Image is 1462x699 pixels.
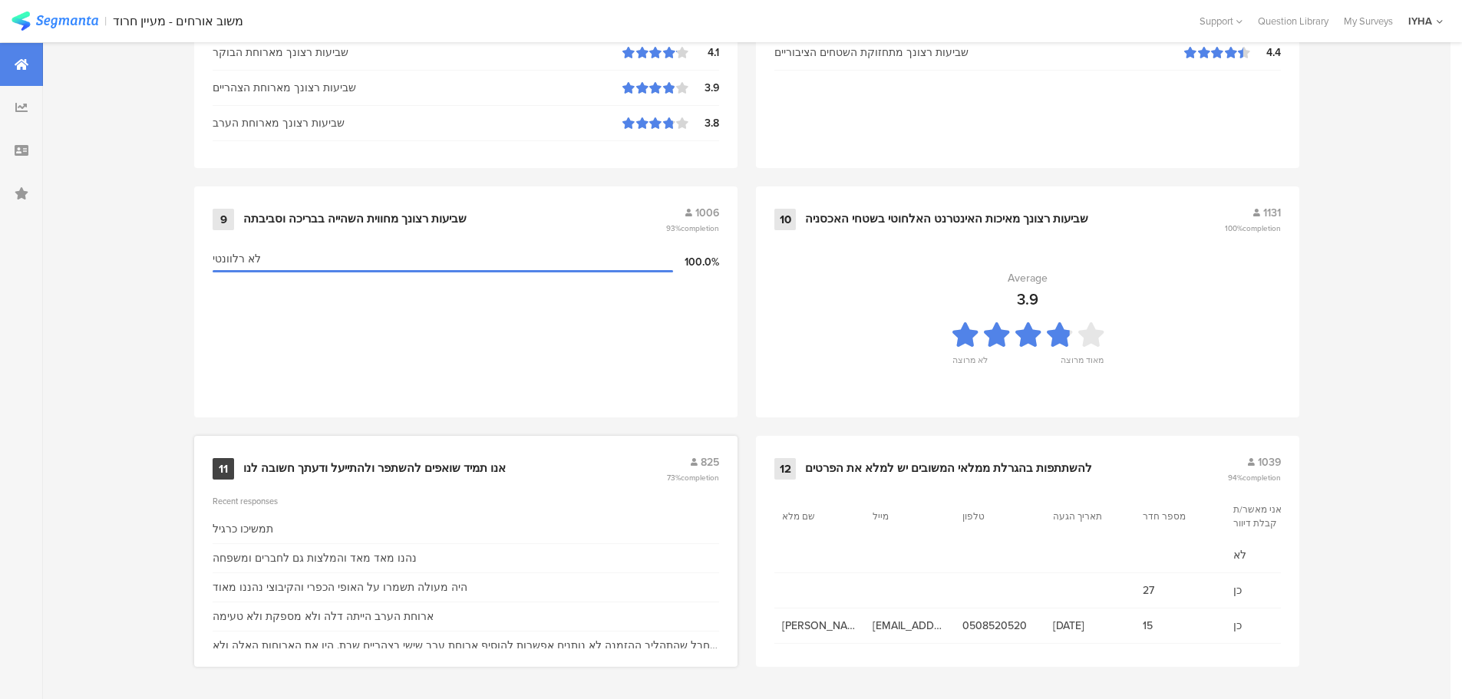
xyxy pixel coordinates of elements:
div: היה מעולה תשמרו על האופי הכפרי והקיבוצי נהננו מאוד [213,579,467,595]
div: 11 [213,458,234,480]
section: תאריך הגעה [1053,509,1122,523]
div: IYHA [1408,14,1432,28]
div: תמשיכו כרגיל [213,521,273,537]
div: 12 [774,458,796,480]
section: טלפון [962,509,1031,523]
section: מייל [873,509,942,523]
div: לא מרוצה [952,354,988,375]
span: completion [681,472,719,483]
span: 73% [667,472,719,483]
section: מספר חדר [1143,509,1212,523]
span: 94% [1228,472,1281,483]
span: 100% [1225,223,1281,234]
div: 3.8 [688,115,719,131]
span: 93% [666,223,719,234]
span: completion [1243,223,1281,234]
a: My Surveys [1336,14,1401,28]
span: 1006 [695,205,719,221]
span: כן [1233,582,1309,598]
span: [DATE] [1053,618,1128,634]
div: שביעות רצונך מארוחת הערב [213,115,622,131]
span: completion [1243,472,1281,483]
div: Support [1200,9,1243,33]
div: שביעות רצונך מחווית השהייה בבריכה וסביבתה [243,212,467,227]
section: שם מלא [782,509,851,523]
div: 3.9 [1017,288,1038,311]
span: completion [681,223,719,234]
div: 4.4 [1250,45,1281,61]
span: לא [1233,547,1309,563]
span: כן [1233,618,1309,634]
span: 1131 [1263,205,1281,221]
div: Average [1008,270,1048,286]
div: ארוחת הערב הייתה דלה ולא מספקת ולא טעימה [213,608,434,625]
div: Recent responses [213,495,719,507]
div: שביעות רצונך מארוחת הבוקר [213,45,622,61]
div: אנו תמיד שואפים להשתפר ולהתייעל ודעתך חשובה לנו [243,461,506,476]
span: 1039 [1258,454,1281,470]
div: שביעות רצונך מתחזוקת השטחים הציבוריים [774,45,1184,61]
div: משוב אורחים - מעיין חרוד [113,14,243,28]
span: 27 [1143,582,1218,598]
span: [PERSON_NAME] [782,618,857,634]
div: מאוד מרוצה [1061,354,1104,375]
div: 3.9 [688,80,719,96]
span: [EMAIL_ADDRESS][DOMAIN_NAME] [873,618,948,634]
div: 100.0% [673,254,719,270]
div: נהנו מאד מאד והמלצות גם לחברים ומשפחה [213,550,417,566]
div: שביעות רצונך מארוחת הצהריים [213,80,622,96]
img: segmanta logo [12,12,98,31]
span: 825 [701,454,719,470]
div: שביעות רצונך מאיכות האינטרנט האלחוטי בשטחי האכסניה [805,212,1088,227]
span: לא רלוונטי [213,251,261,267]
div: 4.1 [688,45,719,61]
div: 10 [774,209,796,230]
section: אני מאשר/ת קבלת דיוור [1233,503,1302,530]
a: Question Library [1250,14,1336,28]
div: להשתתפות בהגרלת ממלאי המשובים יש למלא את הפרטים [805,461,1092,476]
div: 9 [213,209,234,230]
div: | [104,12,107,30]
div: חבל שהתהליך ההזמנה לא נותנים אפשרות להוסיף ארוחת ערב שישי בצהריים שבת. היו את הארוחות האלה ולא יד... [213,638,719,654]
span: 0508520520 [962,618,1038,634]
span: 15 [1143,618,1218,634]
